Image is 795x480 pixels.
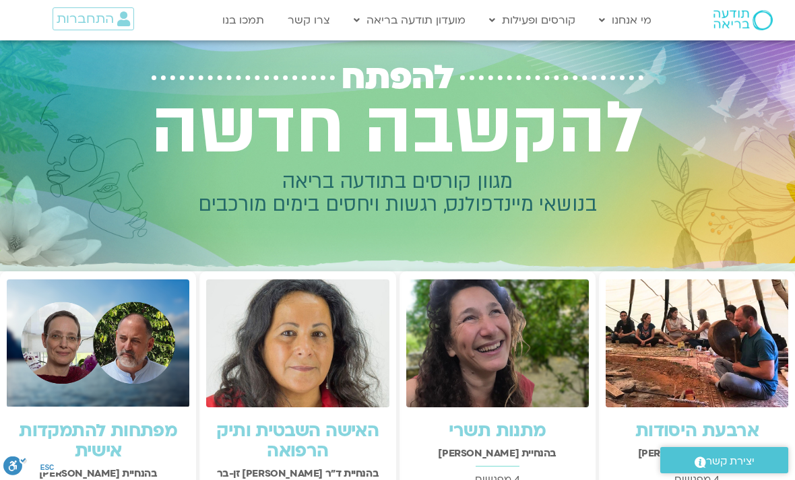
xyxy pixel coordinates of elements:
h2: להקשבה חדשה [133,88,662,170]
h2: בהנחיית [PERSON_NAME] [606,448,788,459]
a: תמכו בנו [216,7,271,33]
h2: בהנחיית [PERSON_NAME] [406,448,589,459]
a: קורסים ופעילות [482,7,582,33]
a: מועדון תודעה בריאה [347,7,472,33]
a: מפתחות להתמקדות אישית [19,419,177,463]
img: תודעה בריאה [713,10,773,30]
a: ארבעת היסודות [635,419,759,443]
a: מתנות תשרי [449,419,546,443]
a: מי אנחנו [592,7,658,33]
a: צרו קשר [281,7,337,33]
a: יצירת קשר [660,447,788,473]
span: התחברות [57,11,114,26]
span: יצירת קשר [706,452,755,471]
h2: מגוון קורסים בתודעה בריאה בנושאי מיינדפולנס, רגשות ויחסים בימים מורכבים [133,170,662,216]
span: להפתח [342,59,453,97]
a: האישה השבטית ותיק הרפואה [216,419,379,463]
a: התחברות [53,7,134,30]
